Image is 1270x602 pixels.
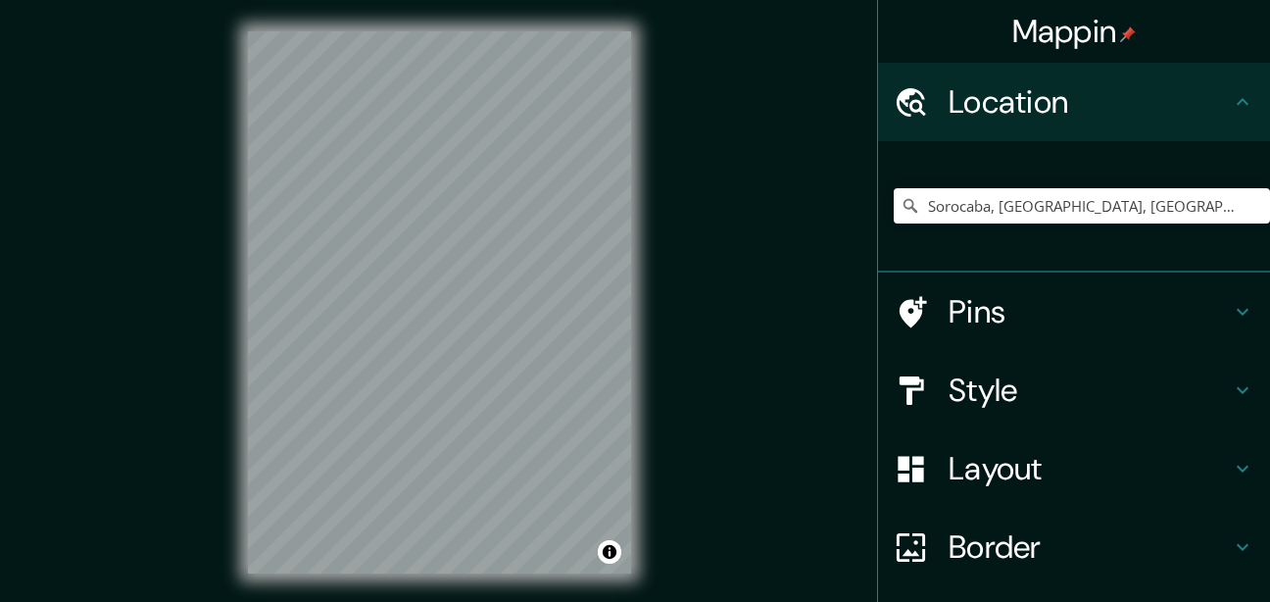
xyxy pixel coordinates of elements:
[949,527,1231,567] h4: Border
[878,63,1270,141] div: Location
[949,292,1231,331] h4: Pins
[949,449,1231,488] h4: Layout
[949,82,1231,122] h4: Location
[1012,12,1137,51] h4: Mappin
[949,371,1231,410] h4: Style
[878,429,1270,508] div: Layout
[878,351,1270,429] div: Style
[878,508,1270,586] div: Border
[248,31,631,574] canvas: Map
[894,188,1270,224] input: Pick your city or area
[878,273,1270,351] div: Pins
[1120,26,1136,42] img: pin-icon.png
[598,540,621,564] button: Toggle attribution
